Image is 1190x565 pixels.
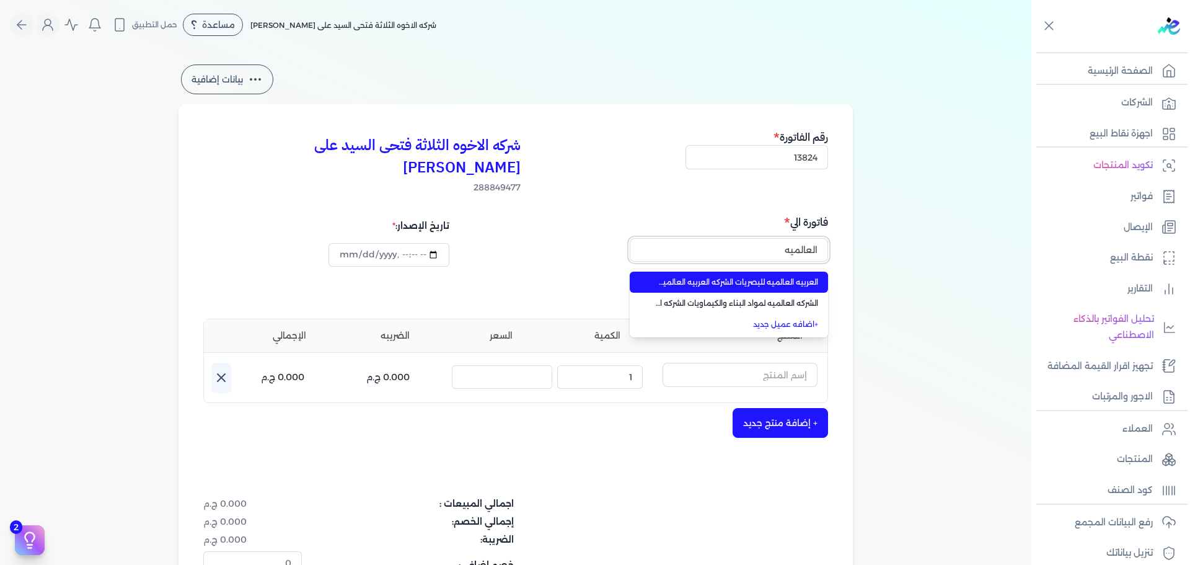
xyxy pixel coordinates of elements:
p: كود الصنف [1108,483,1153,499]
a: المنتجات [1031,447,1183,473]
a: تحليل الفواتير بالذكاء الاصطناعي [1031,306,1183,348]
p: الاجور والمرتبات [1092,389,1153,405]
h5: رقم الفاتورة [685,129,828,145]
p: الشركات [1121,95,1153,111]
p: تكويد المنتجات [1093,158,1153,174]
a: اضافه عميل جديد [654,319,818,330]
span: حمل التطبيق [132,19,177,30]
button: حمل التطبيق [109,14,180,35]
p: 0.000 ج.م [261,370,304,386]
p: المنتجات [1117,452,1153,468]
span: مساعدة [202,20,235,29]
span: 288849477 [203,181,521,194]
span: الشركه العالميه لمواد البناء والكيماويات الشركه العالميه لمواد البناء والكيماويات [654,298,818,309]
dt: الضريبة: [309,533,514,546]
a: الاجور والمرتبات [1031,384,1183,410]
p: 0.000 ج.م [366,370,410,386]
input: إسم الشركة [630,238,828,262]
li: السعر [451,329,552,342]
a: الصفحة الرئيسية [1031,58,1183,84]
button: إسم الشركة [630,238,828,267]
button: إسم المنتج [663,363,818,391]
dt: اجمالي المبيعات : [309,497,514,510]
a: نقطة البيع [1031,245,1183,271]
img: logo [1158,17,1180,35]
ul: إسم الشركة [630,269,828,337]
a: تكويد المنتجات [1031,153,1183,179]
p: اجهزة نقاط البيع [1090,126,1153,142]
h5: فاتورة الي [519,214,828,230]
button: 2 [15,525,45,555]
a: اجهزة نقاط البيع [1031,121,1183,147]
a: الشركات [1031,90,1183,116]
input: إسم المنتج [663,363,818,386]
a: التقارير [1031,276,1183,302]
dt: إجمالي الخصم: [309,515,514,528]
a: العملاء [1031,416,1183,442]
span: العربيه العالميه للبصريات الشركه العربيه العالميه للبصريات [654,277,818,288]
span: 2 [10,520,22,534]
p: رفع البيانات المجمع [1075,515,1153,531]
li: الضريبه [345,329,446,342]
span: شركه الاخوه الثلاثة فتحى السيد على [PERSON_NAME] [250,20,436,30]
p: تنزيل بياناتك [1106,545,1153,561]
dd: 0.000 ج.م [203,497,302,510]
p: فواتير [1130,189,1153,205]
dd: 0.000 ج.م [203,515,302,528]
h3: شركه الاخوه الثلاثة فتحى السيد على [PERSON_NAME] [203,134,521,179]
p: التقارير [1127,281,1153,297]
input: رقم الفاتورة [685,145,828,169]
p: الإيصال [1124,220,1153,236]
button: بيانات إضافية [181,65,273,94]
a: كود الصنف [1031,478,1183,504]
p: الصفحة الرئيسية [1088,63,1153,79]
div: مساعدة [183,14,243,36]
a: فواتير [1031,184,1183,210]
li: الإجمالي [239,329,340,342]
a: الإيصال [1031,215,1183,241]
div: تاريخ الإصدار: [328,214,449,238]
a: رفع البيانات المجمع [1031,510,1183,536]
li: الكمية [557,329,658,342]
a: تجهيز اقرار القيمة المضافة [1031,354,1183,380]
p: العملاء [1122,421,1153,437]
p: تجهيز اقرار القيمة المضافة [1047,358,1153,375]
p: تحليل الفواتير بالذكاء الاصطناعي [1038,311,1154,343]
span: + [814,319,818,329]
p: نقطة البيع [1110,250,1153,266]
button: + إضافة منتج جديد [733,408,828,438]
dd: 0.000 ج.م [203,533,302,546]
